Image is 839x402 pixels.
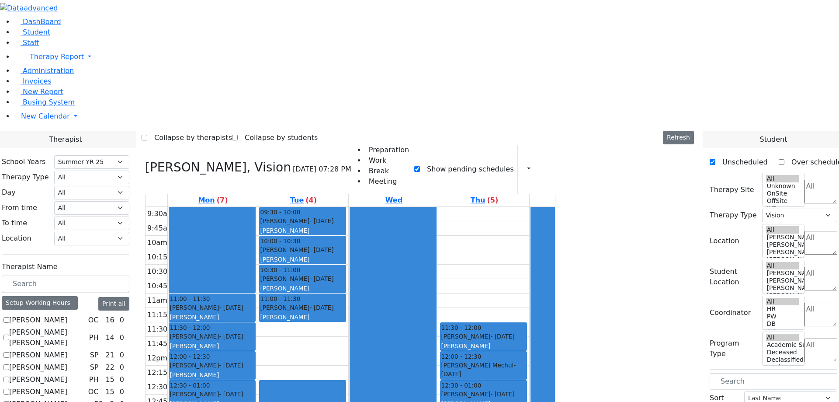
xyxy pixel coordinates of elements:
[170,332,255,341] div: [PERSON_NAME]
[23,87,63,96] span: New Report
[170,294,210,303] span: 11:00 - 11:30
[260,274,345,283] div: [PERSON_NAME]
[2,218,27,228] label: To time
[365,155,409,166] li: Work
[118,315,126,325] div: 0
[98,297,129,311] button: Print all
[766,284,799,292] option: [PERSON_NAME] 3
[766,190,799,197] option: OnSite
[85,387,102,397] div: OC
[104,315,116,325] div: 16
[2,233,31,244] label: Location
[309,275,333,282] span: - [DATE]
[441,390,526,399] div: [PERSON_NAME]
[23,77,52,85] span: Invoices
[23,66,74,75] span: Administration
[441,332,526,341] div: [PERSON_NAME]
[170,390,255,399] div: [PERSON_NAME]
[23,98,75,106] span: Busing System
[260,313,345,322] div: [PERSON_NAME]
[766,305,799,313] option: HR
[365,166,409,176] li: Break
[766,313,799,320] option: PW
[146,252,180,262] div: 10:15am
[766,234,799,241] option: [PERSON_NAME] 5
[219,391,243,398] span: - [DATE]
[14,28,50,36] a: Student
[14,108,839,125] a: New Calendar
[766,341,799,349] option: Academic Support
[766,262,799,269] option: All
[420,162,513,176] label: Show pending schedules
[170,323,210,332] span: 11:30 - 12:00
[23,38,39,47] span: Staff
[219,304,243,311] span: - [DATE]
[384,194,404,206] a: August 20, 2025
[2,262,58,272] label: Therapist Name
[2,157,45,167] label: School Years
[804,267,837,290] textarea: Search
[441,381,481,390] span: 12:30 - 01:00
[2,276,129,292] input: Search
[14,87,63,96] a: New Report
[260,237,300,245] span: 10:00 - 10:30
[766,356,799,364] option: Declassified
[260,303,345,312] div: [PERSON_NAME]
[710,308,751,318] label: Coordinator
[663,131,694,144] button: Refresh
[118,332,126,343] div: 0
[170,361,255,370] div: [PERSON_NAME]
[118,387,126,397] div: 0
[766,197,799,205] option: OffSite
[104,350,116,360] div: 21
[217,195,228,206] label: (7)
[490,391,514,398] span: - [DATE]
[86,374,102,385] div: PH
[104,362,116,373] div: 22
[309,217,333,224] span: - [DATE]
[9,374,67,385] label: [PERSON_NAME]
[118,362,126,373] div: 0
[9,387,67,397] label: [PERSON_NAME]
[146,367,180,378] div: 12:15pm
[766,269,799,277] option: [PERSON_NAME] 5
[146,310,180,320] div: 11:15am
[2,203,37,213] label: From time
[710,338,757,359] label: Program Type
[710,210,757,220] label: Therapy Type
[219,333,243,340] span: - [DATE]
[145,160,291,175] h3: [PERSON_NAME], Vision
[293,164,351,175] span: [DATE] 07:28 PM
[146,353,169,364] div: 12pm
[104,332,116,343] div: 14
[14,77,52,85] a: Invoices
[260,217,345,225] div: [PERSON_NAME]
[260,294,300,303] span: 11:00 - 11:30
[146,339,180,349] div: 11:45am
[146,382,180,392] div: 12:30pm
[146,266,180,277] div: 10:30am
[309,246,333,253] span: - [DATE]
[49,134,82,145] span: Therapist
[490,333,514,340] span: - [DATE]
[766,241,799,248] option: [PERSON_NAME] 4
[542,162,547,177] div: Setup
[147,131,232,145] label: Collapse by therapists
[469,194,500,206] a: August 21, 2025
[441,342,526,350] div: [PERSON_NAME]
[766,328,799,335] option: AH
[288,194,319,206] a: August 19, 2025
[260,245,345,254] div: [PERSON_NAME]
[14,98,75,106] a: Busing System
[146,223,176,234] div: 9:45am
[534,162,539,177] div: Report
[766,175,799,182] option: All
[85,315,102,325] div: OC
[715,155,768,169] label: Unscheduled
[766,334,799,341] option: All
[260,208,300,217] span: 09:30 - 10:00
[260,266,300,274] span: 10:30 - 11:00
[87,362,102,373] div: SP
[710,266,757,287] label: Student Location
[238,131,318,145] label: Collapse by students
